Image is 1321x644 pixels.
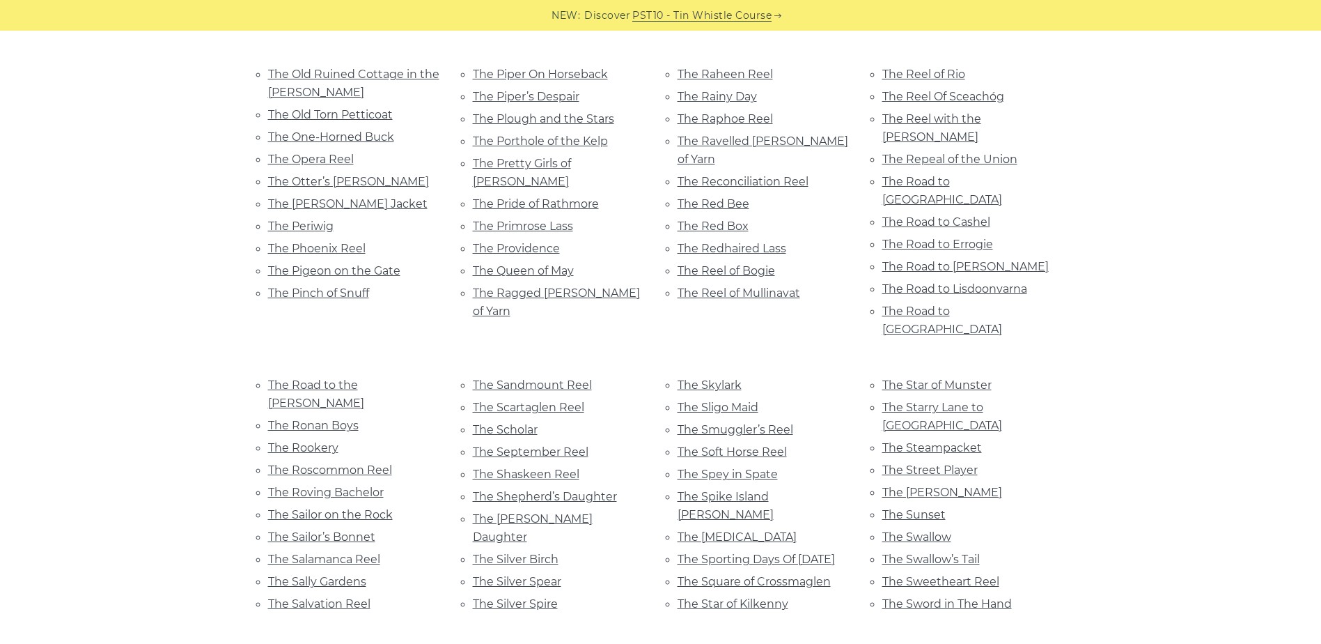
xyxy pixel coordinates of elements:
[882,575,999,588] a: The Sweetheart Reel
[882,90,1004,103] a: The Reel Of Sceachóg
[678,90,757,103] a: The Rainy Day
[678,175,808,188] a: The Reconciliation Reel
[473,197,599,210] a: The Pride of Rathmore
[268,530,375,544] a: The Sailor’s Bonnet
[473,90,579,103] a: The Piper’s Despair
[678,220,749,233] a: The Red Box
[268,441,338,454] a: The Rookery
[882,68,965,81] a: The Reel of Rio
[882,530,951,544] a: The Swallow
[268,264,400,277] a: The Pigeon on the Gate
[268,597,370,611] a: The Salvation Reel
[678,401,758,414] a: The Sligo Maid
[678,575,831,588] a: The Square of Crossmaglen
[882,508,946,521] a: The Sunset
[882,401,1002,432] a: The Starry Lane to [GEOGRAPHIC_DATA]
[678,286,800,300] a: The Reel of Mullinavat
[473,401,584,414] a: The Scartaglen Reel
[268,175,429,188] a: The Otter’s [PERSON_NAME]
[473,575,561,588] a: The Silver Spear
[268,153,354,166] a: The Opera Reel
[678,197,749,210] a: The Red Bee
[268,242,366,255] a: The Phoenix Reel
[882,463,978,477] a: The Street Player
[678,135,848,166] a: The Ravelled [PERSON_NAME] of Yarn
[678,378,742,392] a: The Skylark
[678,242,786,255] a: The Redhaired Lass
[882,215,990,229] a: The Road to Cashel
[473,553,558,566] a: The Silver Birch
[678,490,774,521] a: The Spike Island [PERSON_NAME]
[632,8,772,24] a: PST10 - Tin Whistle Course
[882,305,1002,336] a: The Road to [GEOGRAPHIC_DATA]
[882,282,1027,296] a: The Road to Lisdoonvarna
[473,286,640,318] a: The Ragged [PERSON_NAME] of Yarn
[882,238,993,251] a: The Road to Errogie
[473,220,573,233] a: The Primrose Lass
[882,441,982,454] a: The Steampacket
[268,486,384,499] a: The Roving Bachelor
[268,553,380,566] a: The Salamanca Reel
[678,468,778,481] a: The Spey in Spate
[473,445,588,459] a: The September Reel
[473,264,574,277] a: The Queen of May
[473,157,571,188] a: The Pretty Girls of [PERSON_NAME]
[584,8,630,24] span: Discover
[268,68,439,99] a: The Old Ruined Cottage in the [PERSON_NAME]
[882,553,980,566] a: The Swallow’s Tail
[268,286,369,300] a: The Pinch of Snuff
[882,486,1002,499] a: The [PERSON_NAME]
[473,242,560,255] a: The Providence
[473,135,608,148] a: The Porthole of the Kelp
[473,68,608,81] a: The Piper On Horseback
[678,68,773,81] a: The Raheen Reel
[268,197,428,210] a: The [PERSON_NAME] Jacket
[473,468,579,481] a: The Shaskeen Reel
[268,463,392,477] a: The Roscommon Reel
[678,445,787,459] a: The Soft Horse Reel
[473,112,614,125] a: The Plough and the Stars
[552,8,580,24] span: NEW:
[268,220,334,233] a: The Periwig
[268,130,394,144] a: The One-Horned Buck
[882,112,981,144] a: The Reel with the [PERSON_NAME]
[268,419,359,432] a: The Ronan Boys
[268,108,393,121] a: The Old Torn Petticoat
[678,264,775,277] a: The Reel of Bogie
[473,597,558,611] a: The Silver Spire
[882,260,1049,273] a: The Road to [PERSON_NAME]
[473,512,593,544] a: The [PERSON_NAME] Daughter
[882,175,1002,206] a: The Road to [GEOGRAPHIC_DATA]
[268,378,364,410] a: The Road to the [PERSON_NAME]
[678,597,788,611] a: The Star of Kilkenny
[678,112,773,125] a: The Raphoe Reel
[678,423,793,436] a: The Smuggler’s Reel
[882,378,992,392] a: The Star of Munster
[678,530,797,544] a: The [MEDICAL_DATA]
[882,153,1017,166] a: The Repeal of the Union
[473,378,592,392] a: The Sandmount Reel
[473,423,538,436] a: The Scholar
[268,575,366,588] a: The Sally Gardens
[882,597,1012,611] a: The Sword in The Hand
[473,490,617,503] a: The Shepherd’s Daughter
[678,553,835,566] a: The Sporting Days Of [DATE]
[268,508,393,521] a: The Sailor on the Rock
